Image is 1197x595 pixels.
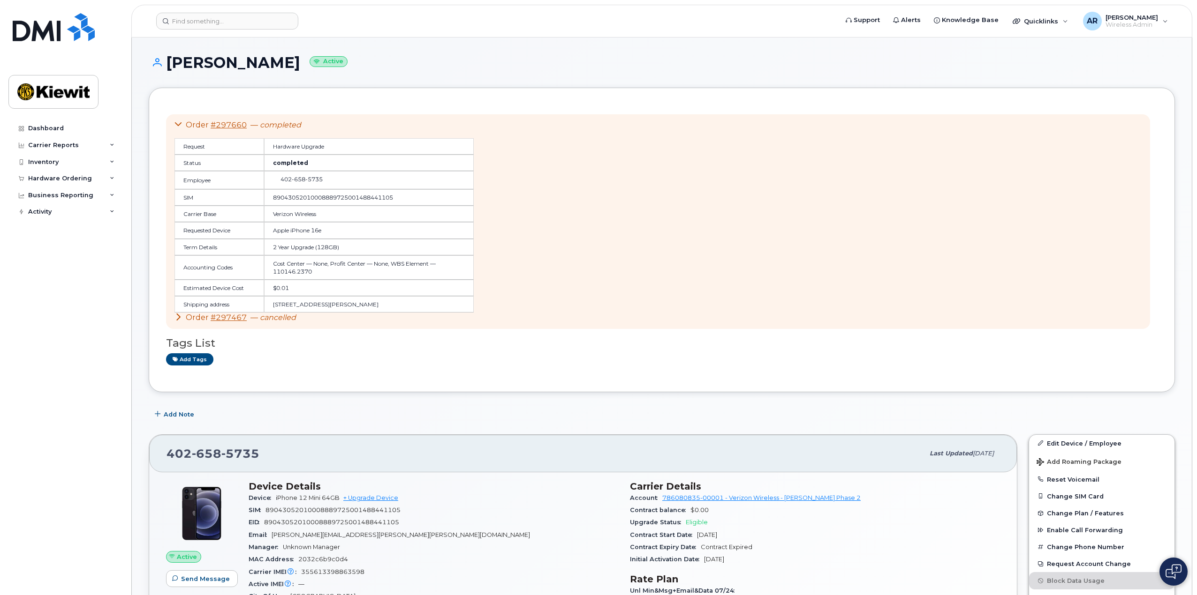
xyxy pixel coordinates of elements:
[298,580,304,588] span: —
[174,206,264,222] td: Carrier Base
[1047,527,1123,534] span: Enable Call Forwarding
[221,446,259,461] span: 5735
[1029,538,1174,555] button: Change Phone Number
[249,481,619,492] h3: Device Details
[630,587,739,594] span: Unl Min&Msg+Email&Data 07/24
[260,313,296,322] em: cancelled
[249,543,283,550] span: Manager
[174,189,264,206] td: SIM
[930,450,973,457] span: Last updated
[630,556,704,563] span: Initial Activation Date
[630,506,690,513] span: Contract balance
[249,568,301,575] span: Carrier IMEI
[149,406,202,423] button: Add Note
[192,446,221,461] span: 658
[249,556,298,563] span: MAC Address
[264,296,474,312] td: [STREET_ADDRESS][PERSON_NAME]
[298,556,348,563] span: 2032c6b9c0d4
[704,556,724,563] span: [DATE]
[264,280,474,296] td: $0.01
[272,531,530,538] span: [PERSON_NAME][EMAIL_ADDRESS][PERSON_NAME][PERSON_NAME][DOMAIN_NAME]
[690,506,709,513] span: $0.00
[149,54,1175,71] h1: [PERSON_NAME]
[343,494,398,501] a: + Upgrade Device
[174,138,264,155] td: Request
[701,543,752,550] span: Contract Expired
[1166,564,1182,579] img: Open chat
[174,255,264,280] td: Accounting Codes
[1029,435,1174,452] a: Edit Device / Employee
[211,313,247,322] a: #297467
[1029,471,1174,488] button: Reset Voicemail
[630,573,1000,585] h3: Rate Plan
[264,255,474,280] td: Cost Center — None, Profit Center — None, WBS Element — 110146.2370
[973,450,994,457] span: [DATE]
[166,337,1158,349] h3: Tags List
[260,120,301,129] em: completed
[1029,488,1174,505] button: Change SIM Card
[249,531,272,538] span: Email
[177,552,197,561] span: Active
[249,519,264,526] span: EID
[264,222,474,238] td: Apple iPhone 16e
[630,494,662,501] span: Account
[283,543,340,550] span: Unknown Manager
[264,206,474,222] td: Verizon Wireless
[686,519,708,526] span: Eligible
[1037,458,1121,467] span: Add Roaming Package
[250,313,296,322] span: —
[174,171,264,189] td: Employee
[166,570,238,587] button: Send Message
[1029,452,1174,471] button: Add Roaming Package
[250,120,301,129] span: —
[249,494,276,501] span: Device
[662,494,861,501] a: 786080835-00001 - Verizon Wireless - [PERSON_NAME] Phase 2
[174,239,264,255] td: Term Details
[174,155,264,171] td: Status
[264,138,474,155] td: Hardware Upgrade
[630,481,1000,492] h3: Carrier Details
[630,543,701,550] span: Contract Expiry Date
[265,506,401,513] span: 89043052010008889725001488441105
[301,568,364,575] span: 355613398863598
[174,296,264,312] td: Shipping address
[630,519,686,526] span: Upgrade Status
[276,494,340,501] span: iPhone 12 Mini 64GB
[264,155,474,171] td: completed
[310,56,348,67] small: Active
[1029,505,1174,521] button: Change Plan / Features
[280,176,323,183] span: 402
[264,189,474,206] td: 89043052010008889725001488441105
[1047,510,1124,517] span: Change Plan / Features
[305,176,323,183] span: 5735
[292,176,305,183] span: 658
[211,120,247,129] a: #297660
[186,120,209,129] span: Order
[249,506,265,513] span: SIM
[166,353,213,365] a: Add tags
[264,239,474,255] td: 2 Year Upgrade (128GB)
[1029,555,1174,572] button: Request Account Change
[174,280,264,296] td: Estimated Device Cost
[167,446,259,461] span: 402
[186,313,209,322] span: Order
[697,531,717,538] span: [DATE]
[164,410,194,419] span: Add Note
[249,580,298,588] span: Active IMEI
[174,222,264,238] td: Requested Device
[630,531,697,538] span: Contract Start Date
[174,485,230,542] img: iPhone_12.jpg
[1029,521,1174,538] button: Enable Call Forwarding
[264,519,399,526] span: 89043052010008889725001488441105
[181,574,230,583] span: Send Message
[1029,572,1174,589] button: Block Data Usage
